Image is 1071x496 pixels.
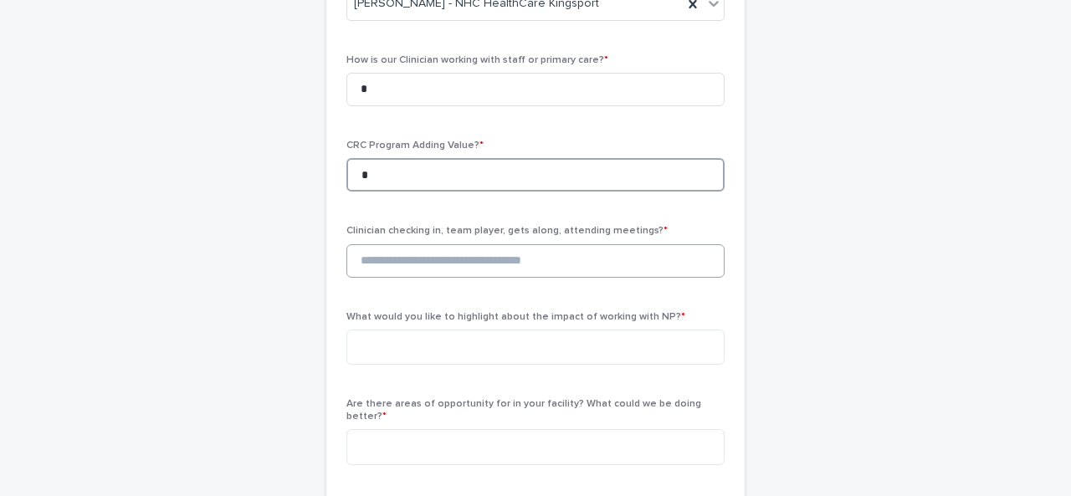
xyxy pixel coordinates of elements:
span: Clinician checking in, team player, gets along, attending meetings? [346,226,668,236]
span: Are there areas of opportunity for in your facility? What could we be doing better? [346,399,701,421]
span: CRC Program Adding Value? [346,141,484,151]
span: What would you like to highlight about the impact of working with NP? [346,312,685,322]
span: How is our Clinician working with staff or primary care? [346,55,608,65]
